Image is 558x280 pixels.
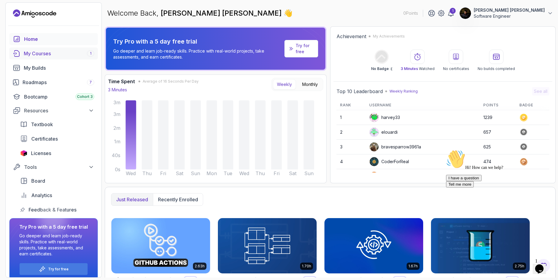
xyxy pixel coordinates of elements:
span: Licenses [31,150,51,157]
img: default monster avatar [370,128,379,137]
div: 👋Hi! How can we help?I have a questionTell me more [2,2,111,40]
p: Watched [401,66,435,71]
a: analytics [17,189,98,201]
p: Weekly Ranking [389,89,418,94]
button: Monthly [298,79,322,90]
div: Tools [24,163,94,171]
div: My Builds [24,64,94,72]
p: No certificates [443,66,469,71]
p: Try Pro with a 5 day free trial [113,37,282,46]
iframe: chat widget [533,256,552,274]
tspan: 0s [115,166,120,172]
button: user profile image[PERSON_NAME] [PERSON_NAME]Software Engineer [459,7,553,19]
td: 3 [336,140,366,154]
tspan: 40s [112,152,120,158]
td: 625 [480,140,516,154]
h3: Time Spent [108,78,135,85]
span: Analytics [31,192,52,199]
td: 657 [480,125,516,140]
img: user profile image [370,157,379,166]
button: Tell me more [2,34,30,40]
tspan: Wed [126,170,136,176]
p: No Badge :( [371,66,392,71]
img: user profile image [370,172,379,181]
a: 1 [447,10,454,17]
tspan: Wed [239,170,249,176]
a: roadmaps [9,76,98,88]
a: board [17,175,98,187]
tspan: Tue [224,170,232,176]
tspan: Mon [206,170,217,176]
tspan: Thu [256,170,265,176]
a: certificates [17,133,98,145]
p: Recently enrolled [158,196,198,203]
div: Home [24,35,94,43]
img: :wave: [2,2,22,22]
tspan: Sun [191,170,200,176]
p: Go deeper and learn job-ready skills. Practice with real-world projects, take assessments, and ea... [19,233,88,257]
tspan: Sun [304,170,314,176]
img: CI/CD with GitHub Actions card [111,218,210,273]
img: jetbrains icon [20,150,27,156]
tspan: Fri [274,170,280,176]
div: Roadmaps [23,79,94,86]
div: elouardi [369,127,398,137]
button: Resources [9,105,98,116]
tspan: 3m [113,111,120,117]
img: default monster avatar [370,113,379,122]
span: 3 Minutes [401,66,418,71]
button: Just released [111,193,153,205]
button: See all [532,87,549,96]
div: Resources [24,107,94,114]
tspan: 1m [114,138,120,145]
tspan: Fri [160,170,166,176]
span: Board [31,177,45,184]
img: Database Design & Implementation card [218,218,317,273]
img: user profile image [370,142,379,151]
td: 2 [336,125,366,140]
div: My Courses [24,50,94,57]
span: Textbook [31,121,53,128]
button: Try for free [19,263,88,275]
div: 1 [450,8,456,14]
span: Certificates [31,135,58,142]
tspan: Thu [142,170,152,176]
span: Cohort 3 [77,94,93,99]
a: home [9,33,98,45]
th: Points [480,100,516,110]
button: Weekly [273,79,296,90]
a: Try for free [48,267,69,272]
img: Java Integration Testing card [324,218,423,273]
div: Bootcamp [24,93,94,100]
span: 👋 [284,8,293,18]
tspan: 2m [113,125,120,131]
h2: Top 10 Leaderboard [336,88,383,95]
p: Just released [116,196,148,203]
a: Landing page [13,9,56,18]
tspan: Sat [176,170,184,176]
p: Go deeper and learn job-ready skills. Practice with real-world projects, take assessments, and ea... [113,48,282,60]
tspan: 3m [113,99,120,105]
a: feedback [17,204,98,216]
span: Feedback & Features [29,206,76,213]
iframe: chat widget [444,147,552,253]
a: licenses [17,147,98,159]
th: Rank [336,100,366,110]
div: wildmongoosefb425 [369,172,422,181]
img: Java Unit Testing and TDD card [431,218,530,273]
td: 1 [336,110,366,125]
p: Try for free [296,43,313,55]
a: courses [9,47,98,59]
span: 7 [89,80,92,85]
p: 2.63h [195,264,205,269]
p: Software Engineer [474,13,545,19]
span: 1 [90,51,91,56]
p: 3 Minutes [108,87,127,93]
div: CoderForReal [369,157,409,166]
a: Try for free [284,40,318,57]
a: bootcamp [9,91,98,103]
a: textbook [17,118,98,130]
h2: Achievement [336,33,366,40]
